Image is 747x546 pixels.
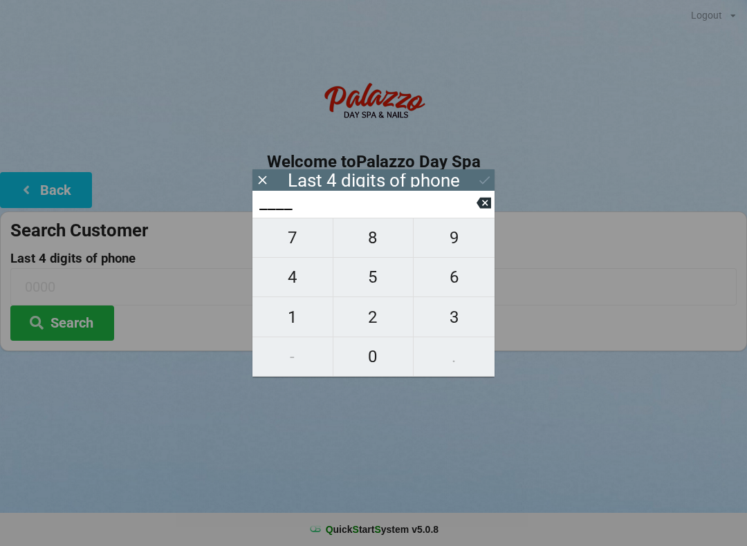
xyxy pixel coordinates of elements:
button: 3 [414,297,495,337]
button: 5 [333,258,414,297]
button: 2 [333,297,414,337]
div: Last 4 digits of phone [288,173,460,187]
span: 0 [333,342,414,371]
button: 6 [414,258,495,297]
span: 5 [333,263,414,292]
span: 9 [414,223,495,252]
span: 3 [414,303,495,332]
button: 1 [252,297,333,337]
span: 2 [333,303,414,332]
button: 4 [252,258,333,297]
span: 4 [252,263,333,292]
button: 7 [252,218,333,258]
span: 7 [252,223,333,252]
button: 8 [333,218,414,258]
span: 6 [414,263,495,292]
span: 1 [252,303,333,332]
button: 9 [414,218,495,258]
button: 0 [333,337,414,377]
span: 8 [333,223,414,252]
